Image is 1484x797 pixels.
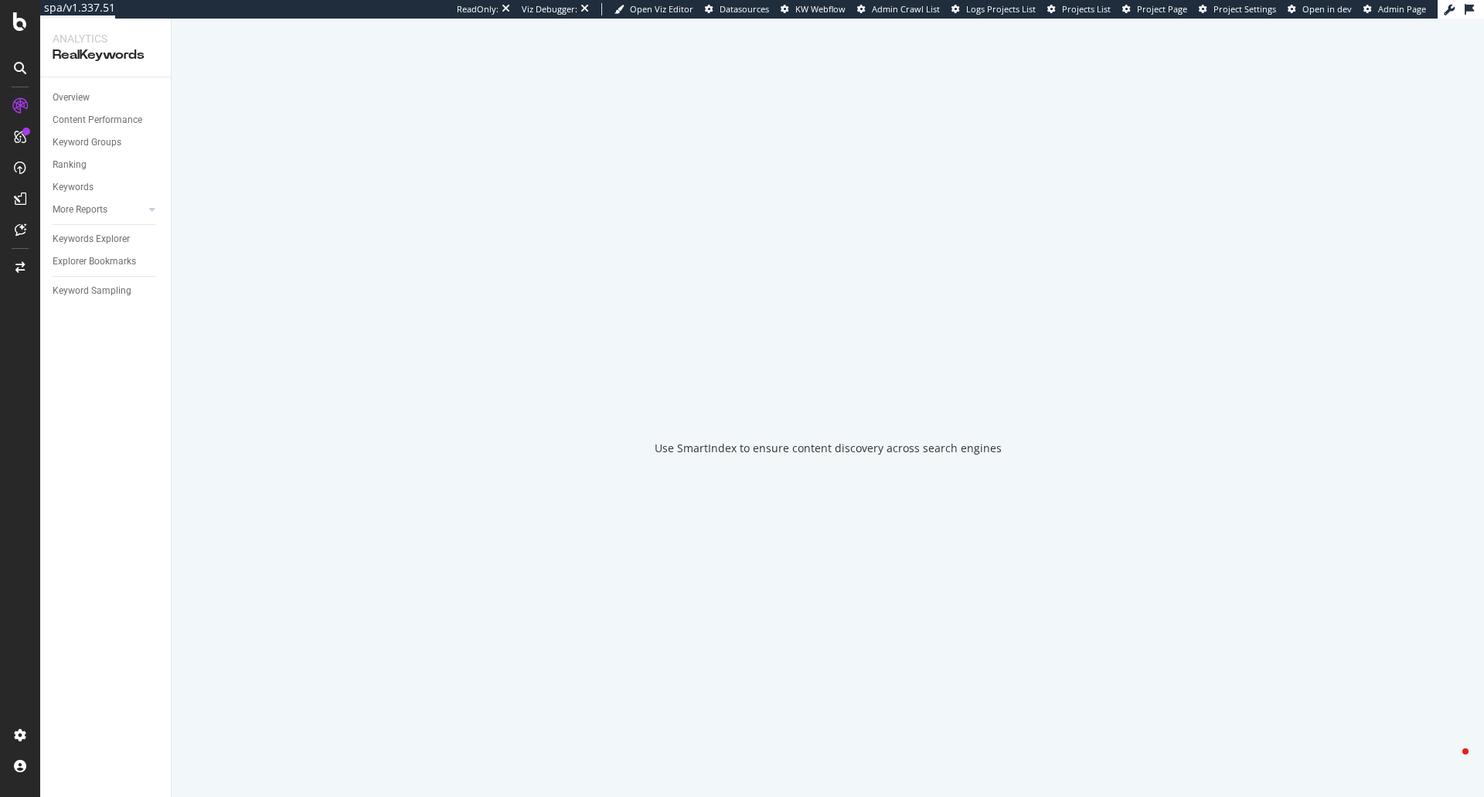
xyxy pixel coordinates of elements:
[1137,3,1187,15] span: Project Page
[53,231,130,247] div: Keywords Explorer
[705,3,769,15] a: Datasources
[630,3,693,15] span: Open Viz Editor
[872,3,940,15] span: Admin Crawl List
[857,3,940,15] a: Admin Crawl List
[53,112,160,128] a: Content Performance
[522,3,577,15] div: Viz Debugger:
[1047,3,1111,15] a: Projects List
[53,283,160,299] a: Keyword Sampling
[53,231,160,247] a: Keywords Explorer
[53,46,158,64] div: RealKeywords
[1363,3,1426,15] a: Admin Page
[53,135,160,151] a: Keyword Groups
[1213,3,1276,15] span: Project Settings
[781,3,846,15] a: KW Webflow
[53,254,136,270] div: Explorer Bookmarks
[614,3,693,15] a: Open Viz Editor
[1062,3,1111,15] span: Projects List
[53,31,158,46] div: Analytics
[1122,3,1187,15] a: Project Page
[53,254,160,270] a: Explorer Bookmarks
[53,179,94,196] div: Keywords
[457,3,499,15] div: ReadOnly:
[772,360,883,416] div: animation
[1288,3,1352,15] a: Open in dev
[53,202,145,218] a: More Reports
[53,90,90,106] div: Overview
[53,283,131,299] div: Keyword Sampling
[951,3,1036,15] a: Logs Projects List
[53,135,121,151] div: Keyword Groups
[655,441,1002,456] div: Use SmartIndex to ensure content discovery across search engines
[53,90,160,106] a: Overview
[795,3,846,15] span: KW Webflow
[53,179,160,196] a: Keywords
[1302,3,1352,15] span: Open in dev
[53,157,87,173] div: Ranking
[1378,3,1426,15] span: Admin Page
[53,202,107,218] div: More Reports
[53,112,142,128] div: Content Performance
[1431,744,1469,782] iframe: Intercom live chat
[1199,3,1276,15] a: Project Settings
[720,3,769,15] span: Datasources
[966,3,1036,15] span: Logs Projects List
[53,157,160,173] a: Ranking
